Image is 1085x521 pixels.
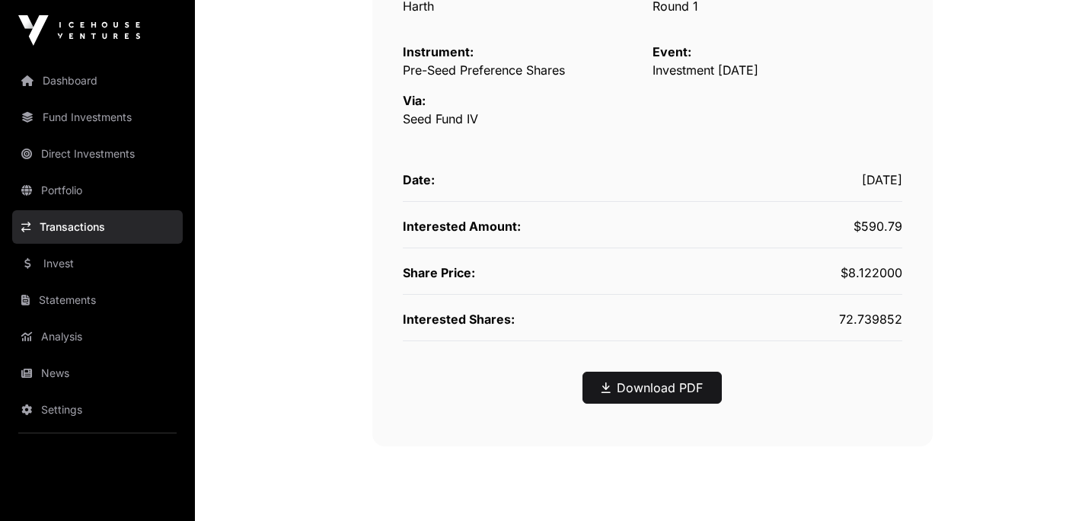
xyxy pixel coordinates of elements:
a: Dashboard [12,64,183,97]
span: Pre-Seed Preference Shares [403,62,565,78]
button: Download PDF [582,372,722,404]
a: News [12,356,183,390]
span: Instrument: [403,44,474,59]
a: Direct Investments [12,137,183,171]
span: Interested Amount: [403,219,521,234]
div: $8.122000 [653,264,902,282]
span: Share Price: [403,265,475,280]
div: [DATE] [653,171,902,189]
span: Date: [403,172,435,187]
a: Invest [12,247,183,280]
img: Icehouse Ventures Logo [18,15,140,46]
a: Analysis [12,320,183,353]
a: Portfolio [12,174,183,207]
span: Interested Shares: [403,312,515,327]
iframe: Chat Widget [1009,448,1085,521]
a: Statements [12,283,183,317]
a: Seed Fund IV [403,111,478,126]
a: Settings [12,393,183,427]
a: Download PDF [602,379,703,397]
span: Event: [653,44,691,59]
span: Via: [403,93,426,108]
div: $590.79 [653,217,902,235]
a: Transactions [12,210,183,244]
a: Fund Investments [12,101,183,134]
div: 72.739852 [653,310,902,328]
span: Investment [DATE] [653,62,758,78]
